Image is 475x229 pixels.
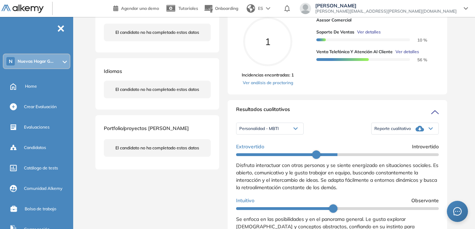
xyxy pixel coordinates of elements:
[357,29,381,35] span: Ver detalles
[242,80,294,86] a: Ver análisis de proctoring
[204,1,238,16] button: Onboarding
[104,68,122,74] span: Idiomas
[316,29,354,35] span: Soporte de ventas
[236,162,438,191] span: Disfruta interactuar con otras personas y se siente energizado en situaciones sociales. Es abiert...
[24,185,62,192] span: Comunidad Alkemy
[236,197,254,204] span: Intuitivo
[265,36,271,48] span: 1
[115,86,199,93] span: El candidato no ha completado estos datos
[258,5,263,12] span: ES
[24,165,58,171] span: Catálogo de tests
[9,58,13,64] span: N
[113,4,159,12] a: Agendar una demo
[121,6,159,11] span: Agendar una demo
[409,37,427,43] span: 10 %
[25,206,56,212] span: Bolsa de trabajo
[215,6,238,11] span: Onboarding
[25,83,37,89] span: Home
[24,124,50,130] span: Evaluaciones
[247,4,255,13] img: world
[395,49,419,55] span: Ver detalles
[24,104,57,110] span: Crear Evaluación
[236,106,290,117] span: Resultados cualitativos
[115,29,199,36] span: El candidato no ha completado estos datos
[242,72,294,78] span: Incidencias encontradas: 1
[239,126,279,131] span: Personalidad - MBTI
[315,3,457,8] span: [PERSON_NAME]
[115,145,199,151] span: El candidato no ha completado estos datos
[18,58,53,64] span: Nuevas Hogar G...
[316,17,433,23] span: Asesor comercial
[354,29,381,35] button: Ver detalles
[374,126,411,131] span: Reporte cualitativo
[1,5,44,13] img: Logo
[411,197,439,204] span: Observante
[409,57,427,62] span: 56 %
[266,7,270,10] img: arrow
[236,143,264,150] span: Extrovertido
[24,144,46,151] span: Candidatos
[178,6,198,11] span: Tutoriales
[453,207,462,216] span: message
[412,143,439,150] span: Introvertido
[316,49,393,55] span: Venta Telefónica y Atención al Cliente
[104,125,189,131] span: Portfolio/proyectos [PERSON_NAME]
[315,8,457,14] span: [PERSON_NAME][EMAIL_ADDRESS][PERSON_NAME][DOMAIN_NAME]
[393,49,419,55] button: Ver detalles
